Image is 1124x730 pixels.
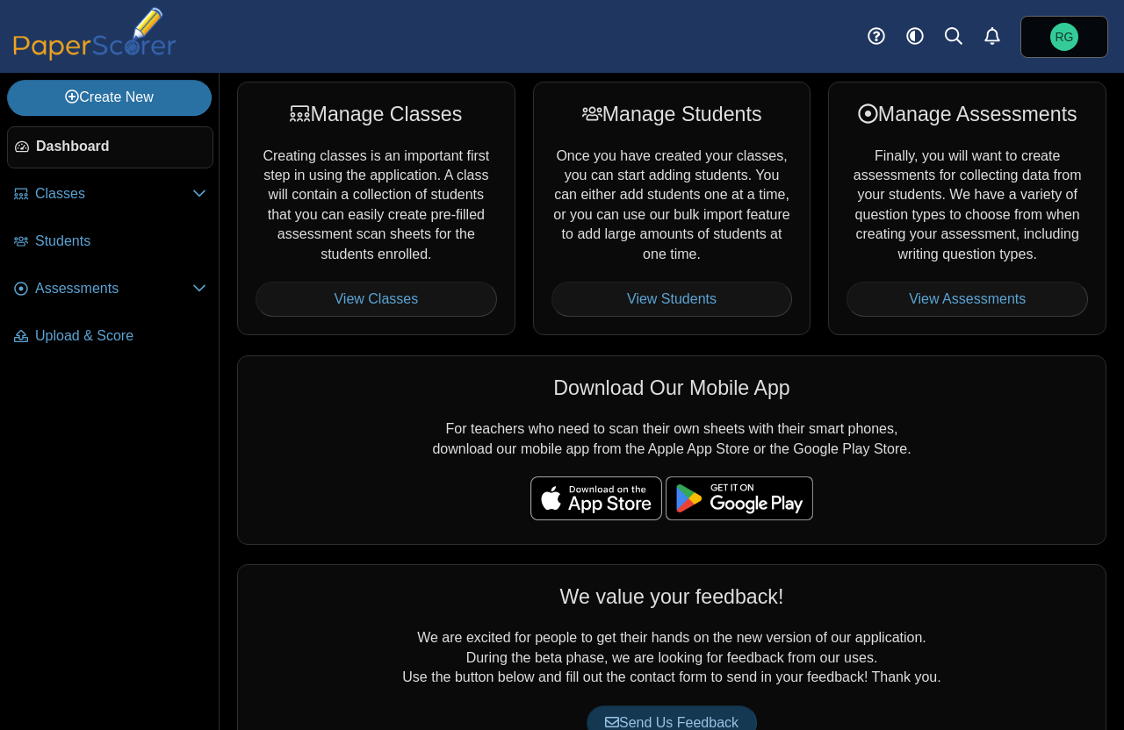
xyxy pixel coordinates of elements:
img: PaperScorer [7,7,183,61]
span: Dashboard [36,137,205,156]
a: View Students [551,282,793,317]
a: Create New [7,80,212,115]
a: Classes [7,174,213,216]
span: Students [35,232,206,251]
img: apple-store-badge.svg [530,476,662,520]
a: Rudy Gostowski [1020,16,1108,58]
span: Rudy Gostowski [1050,23,1078,51]
a: View Classes [256,282,497,317]
div: Download Our Mobile App [256,374,1088,402]
div: We value your feedback! [256,583,1088,611]
div: Creating classes is an important first step in using the application. A class will contain a coll... [237,82,515,335]
span: Assessments [35,279,192,298]
span: Classes [35,184,192,204]
img: google-play-badge.png [666,476,813,520]
div: Once you have created your classes, you can start adding students. You can either add students on... [533,82,811,335]
div: For teachers who need to scan their own sheets with their smart phones, download our mobile app f... [237,355,1106,545]
div: Manage Assessments [847,100,1088,128]
div: Manage Students [551,100,793,128]
div: Manage Classes [256,100,497,128]
a: View Assessments [847,282,1088,317]
div: Finally, you will want to create assessments for collecting data from your students. We have a va... [828,82,1106,335]
span: Upload & Score [35,326,206,346]
a: PaperScorer [7,48,183,63]
a: Upload & Score [7,316,213,358]
span: Rudy Gostowski [1056,31,1074,43]
a: Students [7,221,213,263]
span: Send Us Feedback [605,715,739,730]
a: Alerts [973,18,1012,56]
a: Assessments [7,268,213,311]
a: Dashboard [7,126,213,168]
